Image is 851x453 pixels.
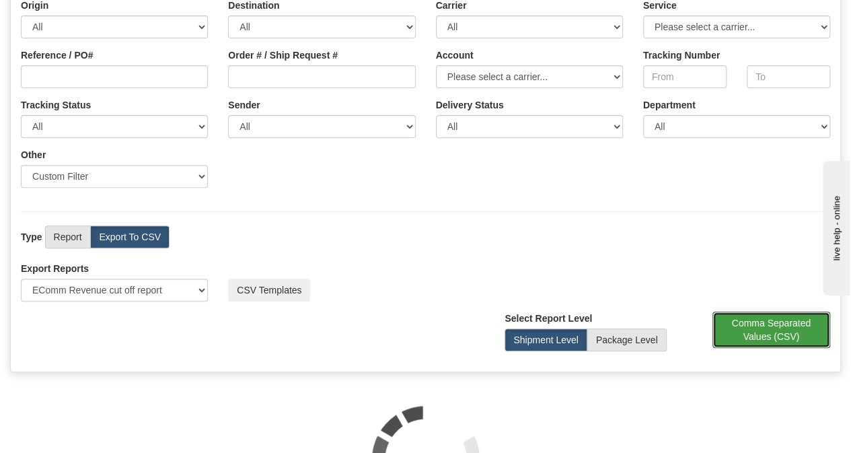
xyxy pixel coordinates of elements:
label: Please ensure data set in report has been RECENTLY tracked from your Shipment History [436,98,504,112]
label: Other [21,148,46,162]
input: From [643,65,727,88]
label: Department [643,98,696,112]
input: To [747,65,830,88]
div: live help - online [10,11,124,22]
label: Reference / PO# [21,48,93,62]
iframe: chat widget [820,158,850,295]
label: Report [45,225,91,248]
label: Account [436,48,474,62]
select: Please ensure data set in report has been RECENTLY tracked from your Shipment History [436,115,623,138]
label: Tracking Number [643,48,720,62]
label: Shipment Level [505,328,587,351]
label: Order # / Ship Request # [228,48,338,62]
label: Export To CSV [90,225,170,248]
button: Comma Separated Values (CSV) [712,312,831,348]
label: Package Level [587,328,667,351]
label: Select Report Level [505,312,592,325]
label: Type [21,230,42,244]
label: Tracking Status [21,98,91,112]
button: CSV Templates [228,279,310,302]
label: Sender [228,98,260,112]
label: Export Reports [21,262,89,275]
